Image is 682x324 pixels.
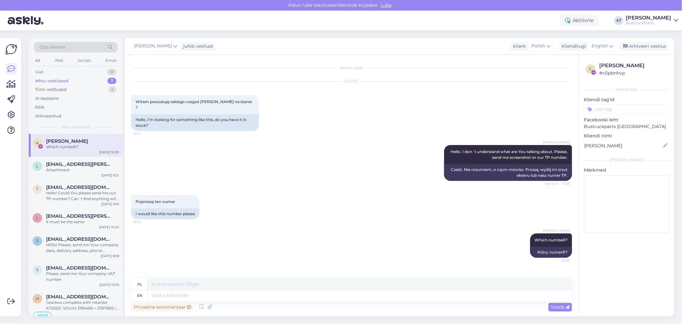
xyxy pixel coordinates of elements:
span: H [36,296,39,301]
span: Otsi kliente [40,44,65,51]
span: Haffi@trukkur.is [46,294,113,300]
span: c [589,67,592,71]
p: Kliendi nimi [584,133,669,139]
div: [DATE] 10:35 [99,150,119,155]
div: Tiimi vestlused [35,86,67,93]
div: Który numerR? [530,247,572,258]
span: lm1965@virgilio.it [46,213,113,219]
a: [PERSON_NAME]BusTruckParts [626,15,678,26]
div: Which numbeR? [46,144,119,150]
div: Hello, I'm looking for something like this, do you have it in stock? [131,114,259,131]
input: Lisa tag [584,104,669,114]
span: Island [37,313,48,317]
div: [PERSON_NAME] [599,62,667,69]
div: Klient [510,43,526,50]
div: Arhiveeritud [35,113,61,119]
span: l [36,164,39,168]
span: [PERSON_NAME] [543,140,570,145]
div: [DATE] 9:16 [101,202,119,207]
div: 0 [107,69,116,75]
div: Privaatne kommentaar [131,303,193,312]
p: Facebooki leht [584,117,669,123]
span: Minu vestlused [61,124,90,130]
span: s [36,267,39,272]
div: Aktiivne [560,15,599,26]
div: Klienditugi [559,43,586,50]
input: Lisa nimi [584,142,662,149]
span: T [36,187,39,191]
span: Hello. I don´t understand what are You talking about. Please, send me screenshot or our TP number. [451,149,568,160]
p: Kliendi tag'id [584,96,669,103]
div: 1 [108,86,116,93]
span: Polish [531,43,545,50]
div: HEllo! Please, send me Your company data, delivery address, phone number. Thank You! [46,242,119,254]
span: [PERSON_NAME] [543,228,570,233]
div: Cześć. Nie rozumiem, o czym mówisz. Proszę, wyślij mi zrzut ekranu lub nasz numer TP. [444,164,572,181]
div: Web [53,56,65,65]
div: it must be the same [46,219,119,225]
div: [PERSON_NAME] [626,15,671,20]
span: l [36,215,39,220]
div: Kliendi info [584,87,669,93]
span: Adam Pańczyszyn [46,138,88,144]
div: pl [137,279,142,290]
span: [PERSON_NAME] [134,43,172,50]
div: AI Assistent [35,95,59,102]
span: Luba [379,2,394,8]
span: Saada [551,304,569,310]
span: T.umby90@hotmail.it [46,184,113,190]
div: [DATE] 12:59 [99,282,119,287]
div: [DATE] 15:43 [99,225,119,230]
span: Poproszę ten numer [136,199,175,204]
div: Gearbox complete with retarder AT2512C VOLVO 3190485 + 21157882 is available [46,300,119,311]
div: Attachment [46,167,119,173]
span: Witam poszukuję takiego czegoś [PERSON_NAME] na stanie ? [136,99,253,110]
span: s [36,239,39,243]
div: Uus [35,69,43,75]
div: [DATE] 8:38 [101,254,119,258]
div: BusTruckParts [626,20,671,26]
div: Email [104,56,118,65]
span: 10:40 [546,258,570,263]
img: Askly Logo [5,43,17,55]
p: Bustruckparts [GEOGRAPHIC_DATA] [584,123,669,130]
span: stanimeer@gmail.com [46,236,113,242]
div: 7 [107,78,116,84]
div: Minu vestlused [35,78,68,84]
div: Vestlus algas [131,65,572,71]
span: lm1965@virgilio.it [46,161,113,167]
p: Märkmed [584,167,669,174]
span: Nähtud ✓ 10:35 [545,181,570,186]
span: 10:35 [133,220,157,224]
span: 10:14 [133,131,157,136]
div: Arhiveeri vestlus [619,42,669,51]
div: Hello! Could You please send me our TP number? Can´t find anything with number A 003 540 48 1702 [46,190,119,202]
div: Socials [76,56,92,65]
div: # c0pbnhvp [599,69,667,77]
div: AT [614,16,623,25]
div: I would like this number please [131,208,200,219]
div: [DATE] [131,78,572,84]
div: [DATE] 9:21 [101,173,119,178]
span: A [36,141,39,145]
div: [PERSON_NAME] [584,157,669,163]
div: en [137,290,143,301]
div: Please, send me Your company VAT number [46,271,119,282]
span: Which numbeR? [535,238,568,242]
div: All [34,56,41,65]
span: English [592,43,608,50]
div: juhib vestlust [181,43,213,50]
span: saeed.mottaghy@hotmail.com [46,265,113,271]
div: Kõik [35,104,44,110]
